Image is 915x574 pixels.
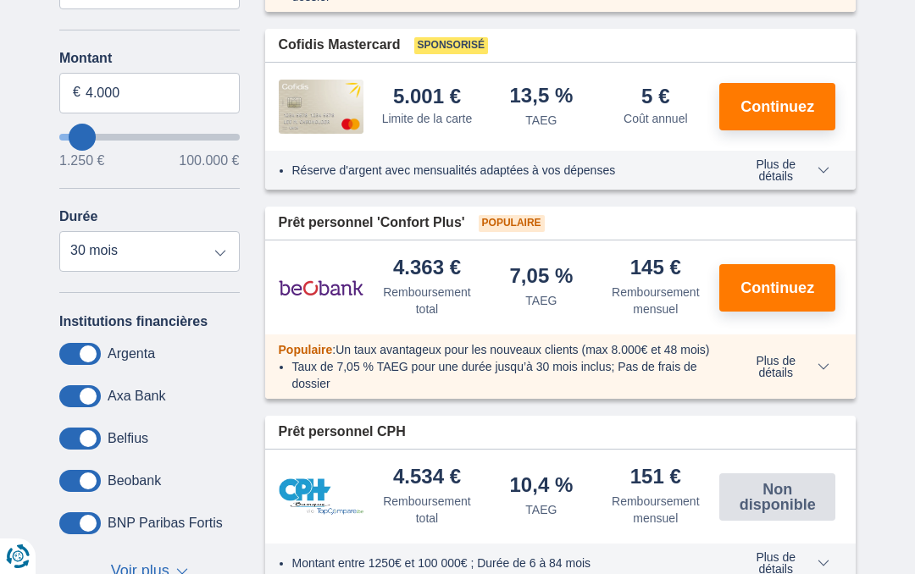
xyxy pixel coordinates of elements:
[630,257,681,280] div: 145 €
[59,154,104,168] span: 1.250 €
[525,112,557,129] div: TAEG
[382,110,473,127] div: Limite de la carte
[59,314,208,329] label: Institutions financières
[265,341,725,358] div: :
[59,134,240,141] input: wantToBorrow
[292,555,712,571] li: Montant entre 1250€ et 100 000€ ; Durée de 6 à 84 mois
[719,473,835,521] button: Non disponible
[724,157,842,183] button: Plus de détails
[393,257,461,280] div: 4.363 €
[279,80,363,134] img: pret personnel Cofidis CC
[525,292,557,309] div: TAEG
[719,264,835,312] button: Continuez
[605,284,706,317] div: Remboursement mensuel
[108,431,148,446] label: Belfius
[279,36,401,55] span: Cofidis Mastercard
[525,501,557,518] div: TAEG
[279,213,465,233] span: Prêt personnel 'Confort Plus'
[108,473,161,488] label: Beobank
[377,493,478,527] div: Remboursement total
[737,355,829,378] span: Plus de détails
[724,482,830,512] span: Non disponible
[59,51,240,66] label: Montant
[108,389,165,404] label: Axa Bank
[377,284,478,317] div: Remboursement total
[641,86,669,107] div: 5 €
[292,358,712,392] li: Taux de 7,05 % TAEG pour une durée jusqu’à 30 mois inclus; Pas de frais de dossier
[279,267,363,309] img: pret personnel Beobank
[179,154,239,168] span: 100.000 €
[73,83,80,102] span: €
[335,343,709,356] span: Un taux avantageux pour les nouveaux clients (max 8.000€ et 48 mois)
[479,215,545,232] span: Populaire
[279,343,333,356] span: Populaire
[510,475,574,498] div: 10,4 %
[740,280,814,295] span: Continuez
[737,158,829,182] span: Plus de détails
[414,37,488,54] span: Sponsorisé
[719,83,835,130] button: Continuez
[510,266,574,289] div: 7,05 %
[279,478,363,515] img: pret personnel CPH Banque
[108,346,155,362] label: Argenta
[740,99,814,114] span: Continuez
[108,516,223,531] label: BNP Paribas Fortis
[393,466,461,489] div: 4.534 €
[279,422,406,442] span: Prêt personnel CPH
[510,86,574,108] div: 13,5 %
[292,162,712,179] li: Réserve d'argent avec mensualités adaptées à vos dépenses
[59,209,97,224] label: Durée
[630,466,681,489] div: 151 €
[724,354,842,379] button: Plus de détails
[624,110,688,127] div: Coût annuel
[393,86,461,107] div: 5.001 €
[605,493,706,527] div: Remboursement mensuel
